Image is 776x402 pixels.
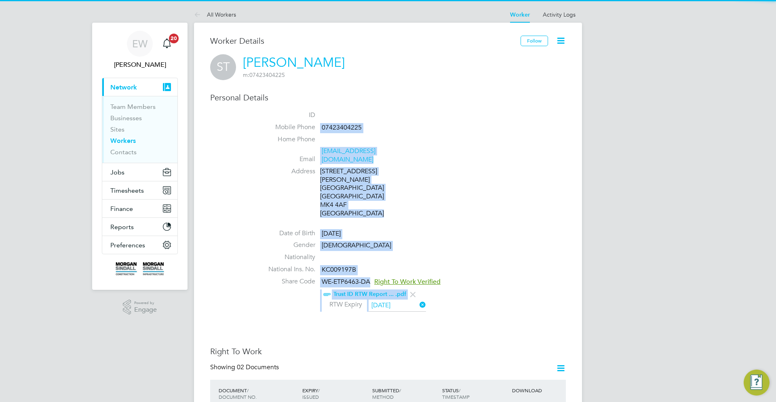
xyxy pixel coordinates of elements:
[243,71,249,79] span: m:
[259,167,315,176] label: Address
[322,278,370,286] span: WE-ETP6463-DA
[110,223,134,231] span: Reports
[322,300,362,309] label: RTW Expiry
[442,393,470,400] span: TIMESTAMP
[210,346,566,357] h3: Right To Work
[318,387,320,393] span: /
[110,103,156,111] a: Team Members
[259,241,315,249] label: Gender
[320,167,397,218] div: [STREET_ADDRESS] [PERSON_NAME][GEOGRAPHIC_DATA] [GEOGRAPHIC_DATA] MK4 4AF [GEOGRAPHIC_DATA]
[102,96,177,163] div: Network
[134,300,157,306] span: Powered by
[110,241,145,249] span: Preferences
[92,23,188,290] nav: Main navigation
[110,187,144,194] span: Timesheets
[102,218,177,236] button: Reports
[102,200,177,217] button: Finance
[259,111,315,119] label: ID
[322,123,362,132] span: 07423404225
[372,393,394,400] span: METHOD
[159,31,175,57] a: 20
[259,229,315,238] label: Date of Birth
[102,60,178,70] span: Emma Wells
[210,54,236,80] span: ST
[110,83,137,91] span: Network
[322,242,391,250] span: [DEMOGRAPHIC_DATA]
[102,236,177,254] button: Preferences
[744,370,770,396] button: Engage Resource Center
[322,230,341,238] span: [DATE]
[102,78,177,96] button: Network
[521,36,548,46] button: Follow
[169,34,179,43] span: 20
[110,137,136,145] a: Workers
[322,147,375,164] a: [EMAIL_ADDRESS][DOMAIN_NAME]
[322,266,356,274] span: KC009197B
[543,11,576,18] a: Activity Logs
[219,393,257,400] span: DOCUMENT NO.
[110,114,142,122] a: Businesses
[259,277,315,286] label: Share Code
[102,262,178,275] a: Go to home page
[116,262,164,275] img: morgansindall-logo-retina.png
[459,387,460,393] span: /
[243,71,285,79] span: 07423404225
[369,300,426,312] input: Select one
[237,363,279,371] span: 02 Documents
[110,148,137,156] a: Contacts
[259,155,315,164] label: Email
[210,363,280,372] div: Showing
[243,55,345,70] a: [PERSON_NAME]
[123,300,157,315] a: Powered byEngage
[194,11,236,18] a: All Workers
[259,135,315,144] label: Home Phone
[210,92,566,103] h3: Personal Details
[510,11,530,18] a: Worker
[102,181,177,199] button: Timesheets
[132,38,148,49] span: EW
[333,291,406,298] a: Trust ID RTW Report ... .pdf
[302,393,319,400] span: ISSUED
[102,31,178,70] a: EW[PERSON_NAME]
[259,265,315,274] label: National Ins. No.
[102,163,177,181] button: Jobs
[134,306,157,313] span: Engage
[510,383,566,398] div: DOWNLOAD
[110,125,124,133] a: Sites
[374,278,441,286] span: Right To Work Verified
[259,123,315,132] label: Mobile Phone
[110,205,133,213] span: Finance
[399,387,401,393] span: /
[210,36,521,46] h3: Worker Details
[110,168,124,176] span: Jobs
[247,387,249,393] span: /
[259,253,315,262] label: Nationality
